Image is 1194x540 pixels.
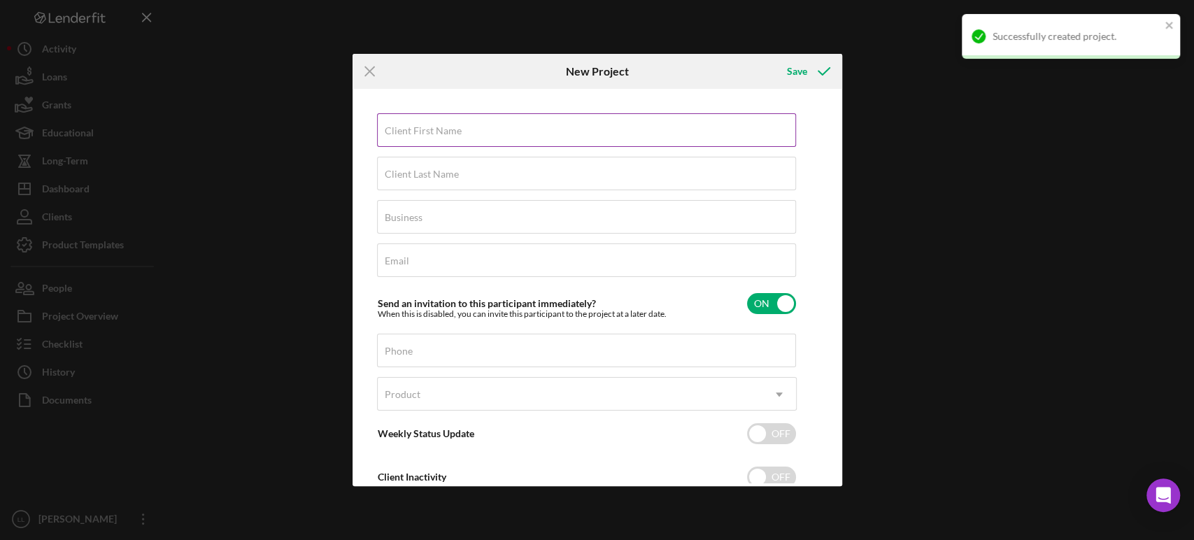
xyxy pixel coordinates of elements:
[565,65,628,78] h6: New Project
[1146,478,1180,512] div: Open Intercom Messenger
[378,297,596,309] label: Send an invitation to this participant immediately?
[385,255,409,267] label: Email
[385,212,422,223] label: Business
[385,389,420,400] div: Product
[385,346,413,357] label: Phone
[378,309,667,319] div: When this is disabled, you can invite this participant to the project at a later date.
[378,427,474,439] label: Weekly Status Update
[385,125,462,136] label: Client First Name
[786,57,806,85] div: Save
[385,169,459,180] label: Client Last Name
[993,31,1160,42] div: Successfully created project.
[378,471,446,483] label: Client Inactivity
[772,57,841,85] button: Save
[1165,20,1174,33] button: close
